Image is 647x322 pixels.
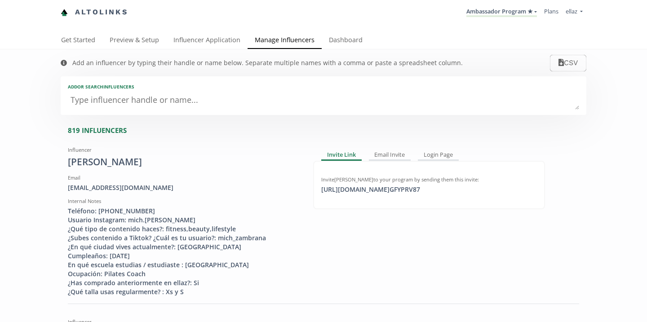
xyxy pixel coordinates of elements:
iframe: chat widget [9,9,38,36]
div: Invite [PERSON_NAME] to your program by sending them this invite: [321,176,537,183]
div: Login Page [418,150,459,161]
a: Influencer Application [166,32,248,50]
div: Internal Notes [68,198,300,205]
button: CSV [550,55,586,71]
a: Get Started [54,32,102,50]
div: Invite Link [321,150,362,161]
div: [URL][DOMAIN_NAME] GFYPRV87 [316,185,425,194]
div: Email Invite [369,150,411,161]
div: Email [68,174,300,181]
a: ellaz [566,7,583,18]
div: Influencer [68,146,300,154]
a: Preview & Setup [102,32,166,50]
div: [EMAIL_ADDRESS][DOMAIN_NAME] [68,183,300,192]
a: Manage Influencers [248,32,322,50]
div: 819 INFLUENCERS [68,126,586,135]
div: Teléfono: [PHONE_NUMBER] Usuario Instagram: mich.[PERSON_NAME] ¿Qué tipo de contenido haces?: fit... [68,207,300,296]
div: Add or search INFLUENCERS [68,84,579,90]
a: Ambassador Program ★ [466,7,537,17]
a: Dashboard [322,32,370,50]
a: Plans [544,7,558,15]
span: ellaz [566,7,577,15]
img: favicon-32x32.png [61,9,68,16]
div: Add an influencer by typing their handle or name below. Separate multiple names with a comma or p... [72,58,463,67]
div: [PERSON_NAME] [68,155,300,169]
a: Altolinks [61,5,128,20]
